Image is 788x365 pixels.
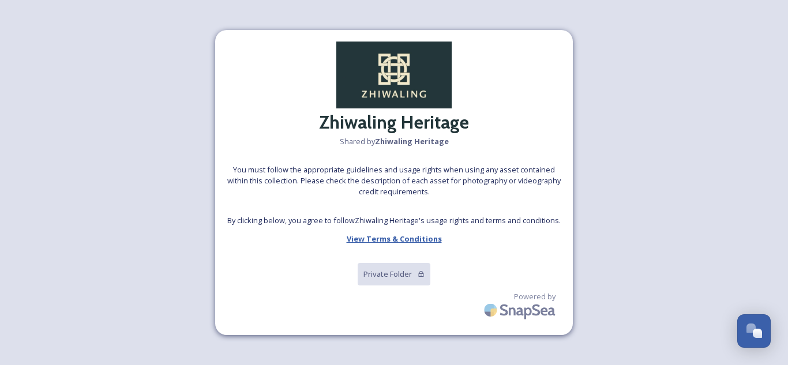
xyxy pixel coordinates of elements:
span: By clicking below, you agree to follow Zhiwaling Heritage 's usage rights and terms and conditions. [227,215,561,226]
span: Powered by [514,291,556,302]
strong: Zhiwaling Heritage [375,136,449,146]
button: Open Chat [737,314,771,348]
span: You must follow the appropriate guidelines and usage rights when using any asset contained within... [227,164,561,198]
span: Shared by [340,136,449,147]
button: Private Folder [358,263,431,285]
img: Screenshot%202025-04-29%20at%2011.04.11.png [336,42,452,108]
strong: View Terms & Conditions [347,234,442,244]
h2: Zhiwaling Heritage [319,108,469,136]
a: View Terms & Conditions [347,232,442,246]
img: SnapSea Logo [481,296,561,323]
